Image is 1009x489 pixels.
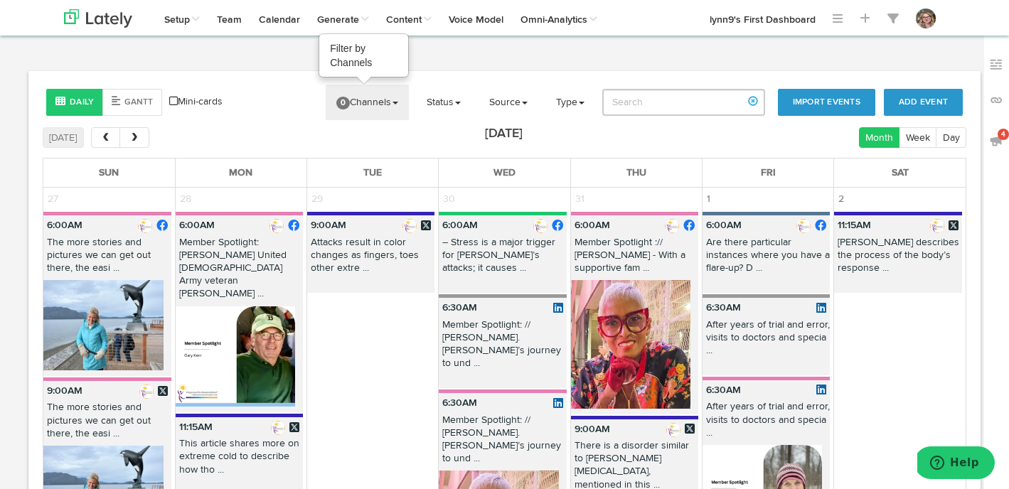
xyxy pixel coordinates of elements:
span: Sun [99,168,119,178]
p: Are there particular instances where you have a flare-up? D ... [703,236,830,281]
b: 11:15AM [179,422,213,432]
p: – Stress is a major trigger for [PERSON_NAME]’s attacks; it causes ... [439,236,566,281]
button: Gantt [102,89,162,116]
p: This article shares more on extreme cold to describe how tho ... [176,437,303,482]
img: b5707b6befa4c6f21137e1018929f1c3_normal.jpeg [271,421,285,435]
button: Day [936,127,966,148]
img: keywords_off.svg [989,58,1003,72]
b: 6:00AM [47,220,82,230]
p: The more stories and pictures we can get out there, the easi ... [43,236,171,281]
b: 9:00AM [311,220,346,230]
span: 0 [336,97,350,109]
img: links_off.svg [989,93,1003,107]
p: The more stories and pictures we can get out there, the easi ... [43,401,171,446]
img: picture [533,219,548,233]
span: Mon [229,168,252,178]
b: 6:00AM [442,220,478,230]
span: 4 [998,129,1009,140]
b: 6:00AM [706,220,742,230]
span: 27 [43,188,63,210]
a: Mini-cards [169,95,223,109]
img: picture [269,219,284,233]
a: Status [416,85,471,120]
span: Tue [363,168,382,178]
b: 6:00AM [179,220,215,230]
span: 29 [307,188,327,210]
b: 6:30AM [442,398,477,408]
img: b5707b6befa4c6f21137e1018929f1c3_normal.jpeg [930,219,944,233]
span: 31 [571,188,589,210]
button: Month [859,127,900,148]
img: logo_lately_bg_light.svg [64,9,132,28]
img: announcements_off.svg [989,134,1003,148]
b: 9:00AM [575,424,610,434]
p: Attacks result in color changes as fingers, toes other extre ... [307,236,434,281]
span: 2 [834,188,848,210]
img: picture [665,219,679,233]
p: Member Spotlight :// [PERSON_NAME] - With a supportive fam ... [571,236,698,281]
div: Filter by Channels [320,35,407,76]
img: picture [796,219,811,233]
b: 6:00AM [575,220,610,230]
span: 30 [439,188,459,210]
img: b5707b6befa4c6f21137e1018929f1c3_400x400.jpeg [139,385,154,399]
p: After years of trial and error, visits to doctors and specia ... [703,318,830,363]
b: 6:30AM [706,385,741,395]
span: Wed [493,168,516,178]
img: b5707b6befa4c6f21137e1018929f1c3_normal.jpeg [666,423,680,437]
button: next [119,127,149,148]
h2: [DATE] [485,127,523,141]
button: prev [91,127,120,148]
input: Search [602,89,765,116]
b: 6:30AM [706,303,741,313]
button: Week [899,127,936,148]
a: 0Channels [326,85,409,120]
span: 1 [703,188,715,210]
span: Thu [626,168,646,178]
b: 11:15AM [838,220,871,230]
button: Daily [46,89,103,116]
a: Source [479,85,538,120]
p: After years of trial and error, visits to doctors and specia ... [703,400,830,445]
button: [DATE] [43,127,84,148]
p: Member Spotlight: // [PERSON_NAME]. [PERSON_NAME]’s journey to und ... [439,414,566,471]
div: Style [46,89,162,116]
iframe: Opens a widget where you can find more information [917,446,995,482]
button: Add Event [884,89,963,116]
p: [PERSON_NAME] describes the process of the body’s response ... [834,236,962,281]
button: Import Events [778,89,875,116]
img: OhcUycdS6u5e6MDkMfFl [916,9,936,28]
p: Member Spotlight: [PERSON_NAME] United [DEMOGRAPHIC_DATA] Army veteran [PERSON_NAME] ... [176,236,303,306]
img: Hg2EED6fSkSKln3frWgs [571,280,691,409]
b: 9:00AM [47,386,82,396]
span: Sat [892,168,909,178]
b: 6:30AM [442,303,477,313]
span: Fri [761,168,776,178]
img: 5oqNqWnRRoCIaaVDUf2C [176,306,296,407]
img: b5707b6befa4c6f21137e1018929f1c3_normal.jpeg [402,219,417,233]
span: 28 [176,188,196,210]
img: JSkpllblQCK4Ar65hvJw [43,280,164,370]
p: Member Spotlight: // [PERSON_NAME]. [PERSON_NAME]’s journey to und ... [439,318,566,376]
img: picture [138,219,152,233]
a: Type [545,85,595,120]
